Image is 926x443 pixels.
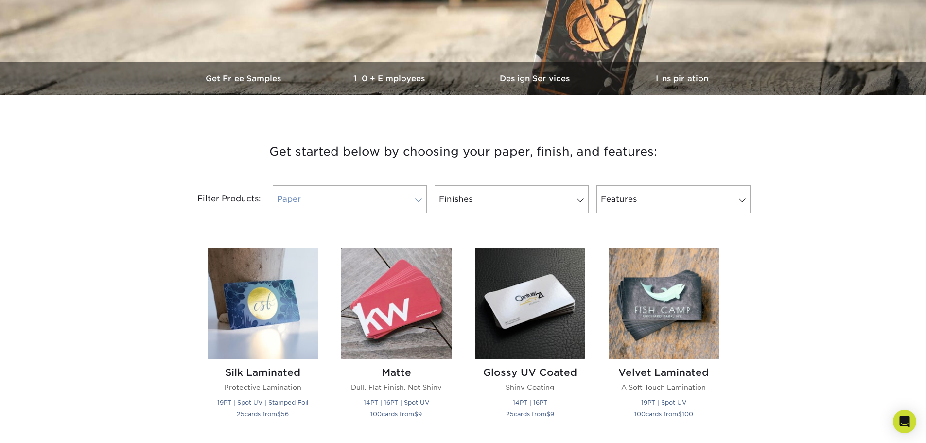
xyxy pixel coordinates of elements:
small: 19PT | Spot UV | Stamped Foil [217,399,308,406]
span: 9 [550,410,554,418]
span: 100 [682,410,693,418]
img: Matte Business Cards [341,248,452,359]
span: 25 [237,410,245,418]
a: Design Services [463,62,609,95]
span: $ [277,410,281,418]
small: cards from [634,410,693,418]
a: Matte Business Cards Matte Dull, Flat Finish, Not Shiny 14PT | 16PT | Spot UV 100cards from$9 [341,248,452,431]
span: 56 [281,410,289,418]
h3: 10+ Employees [317,74,463,83]
a: 10+ Employees [317,62,463,95]
small: cards from [370,410,422,418]
span: $ [414,410,418,418]
a: Finishes [435,185,589,213]
span: 25 [506,410,514,418]
span: 9 [418,410,422,418]
small: 14PT | 16PT [513,399,547,406]
img: Glossy UV Coated Business Cards [475,248,585,359]
div: Open Intercom Messenger [893,410,916,433]
h3: Inspiration [609,74,755,83]
img: Silk Laminated Business Cards [208,248,318,359]
a: Features [596,185,751,213]
a: Glossy UV Coated Business Cards Glossy UV Coated Shiny Coating 14PT | 16PT 25cards from$9 [475,248,585,431]
div: Filter Products: [172,185,269,213]
a: Get Free Samples [172,62,317,95]
span: $ [546,410,550,418]
h3: Design Services [463,74,609,83]
small: cards from [237,410,289,418]
img: Velvet Laminated Business Cards [609,248,719,359]
span: 100 [370,410,382,418]
p: A Soft Touch Lamination [609,382,719,392]
p: Protective Lamination [208,382,318,392]
h2: Matte [341,367,452,378]
a: Silk Laminated Business Cards Silk Laminated Protective Lamination 19PT | Spot UV | Stamped Foil ... [208,248,318,431]
small: 19PT | Spot UV [641,399,686,406]
h3: Get started below by choosing your paper, finish, and features: [179,130,748,174]
a: Paper [273,185,427,213]
span: $ [678,410,682,418]
a: Inspiration [609,62,755,95]
small: cards from [506,410,554,418]
p: Dull, Flat Finish, Not Shiny [341,382,452,392]
small: 14PT | 16PT | Spot UV [364,399,429,406]
h2: Velvet Laminated [609,367,719,378]
h2: Glossy UV Coated [475,367,585,378]
h2: Silk Laminated [208,367,318,378]
a: Velvet Laminated Business Cards Velvet Laminated A Soft Touch Lamination 19PT | Spot UV 100cards ... [609,248,719,431]
span: 100 [634,410,646,418]
h3: Get Free Samples [172,74,317,83]
p: Shiny Coating [475,382,585,392]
